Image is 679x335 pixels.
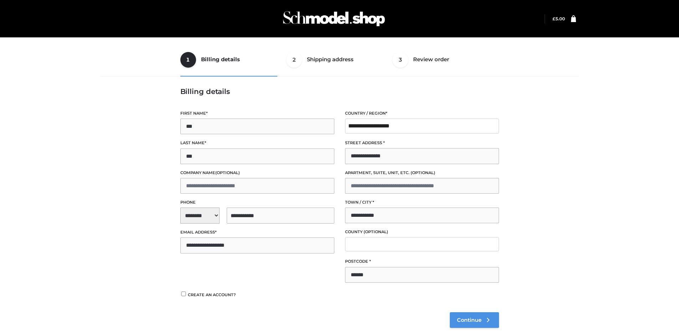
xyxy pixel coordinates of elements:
label: Last name [180,140,334,146]
span: Continue [457,317,482,323]
label: Postcode [345,258,499,265]
img: Schmodel Admin 964 [281,5,387,33]
span: Create an account? [188,292,236,297]
a: Continue [450,312,499,328]
label: Country / Region [345,110,499,117]
input: Create an account? [180,292,187,296]
h3: Billing details [180,87,499,96]
label: County [345,229,499,235]
label: Phone [180,199,334,206]
span: (optional) [215,170,240,175]
label: First name [180,110,334,117]
span: £ [552,16,555,21]
label: Street address [345,140,499,146]
label: Apartment, suite, unit, etc. [345,169,499,176]
span: (optional) [364,229,388,234]
label: Company name [180,169,334,176]
a: £5.00 [552,16,565,21]
bdi: 5.00 [552,16,565,21]
span: (optional) [411,170,435,175]
label: Town / City [345,199,499,206]
label: Email address [180,229,334,236]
